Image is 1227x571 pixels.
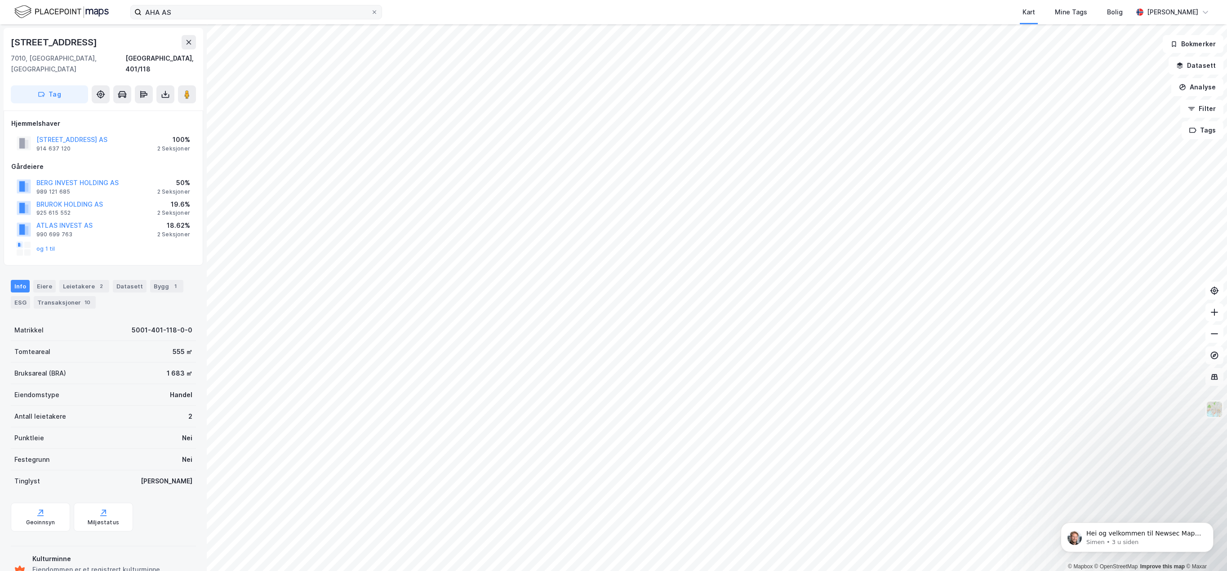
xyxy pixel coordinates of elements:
[142,5,371,19] input: Søk på adresse, matrikkel, gårdeiere, leietakere eller personer
[157,145,190,152] div: 2 Seksjoner
[167,368,192,379] div: 1 683 ㎡
[1047,504,1227,567] iframe: Intercom notifications melding
[11,35,99,49] div: [STREET_ADDRESS]
[188,411,192,422] div: 2
[83,298,92,307] div: 10
[33,280,56,292] div: Eiere
[36,231,72,238] div: 990 699 763
[182,433,192,443] div: Nei
[1147,7,1198,18] div: [PERSON_NAME]
[36,209,71,217] div: 925 615 552
[97,282,106,291] div: 2
[1022,7,1035,18] div: Kart
[26,519,55,526] div: Geoinnsyn
[14,368,66,379] div: Bruksareal (BRA)
[1055,7,1087,18] div: Mine Tags
[14,390,59,400] div: Eiendomstype
[1107,7,1123,18] div: Bolig
[1094,563,1138,570] a: OpenStreetMap
[88,519,119,526] div: Miljøstatus
[157,188,190,195] div: 2 Seksjoner
[170,390,192,400] div: Handel
[141,476,192,487] div: [PERSON_NAME]
[1068,563,1093,570] a: Mapbox
[173,346,192,357] div: 555 ㎡
[14,411,66,422] div: Antall leietakere
[182,454,192,465] div: Nei
[1140,563,1185,570] a: Improve this map
[157,231,190,238] div: 2 Seksjoner
[11,85,88,103] button: Tag
[11,161,196,172] div: Gårdeiere
[14,454,49,465] div: Festegrunn
[157,134,190,145] div: 100%
[14,433,44,443] div: Punktleie
[1163,35,1223,53] button: Bokmerker
[32,553,192,564] div: Kulturminne
[14,325,44,336] div: Matrikkel
[1206,401,1223,418] img: Z
[132,325,192,336] div: 5001-401-118-0-0
[11,280,30,292] div: Info
[1182,121,1223,139] button: Tags
[14,476,40,487] div: Tinglyst
[36,145,71,152] div: 914 637 120
[1171,78,1223,96] button: Analyse
[157,199,190,210] div: 19.6%
[36,188,70,195] div: 989 121 685
[125,53,196,75] div: [GEOGRAPHIC_DATA], 401/118
[11,296,30,309] div: ESG
[14,346,50,357] div: Tomteareal
[157,177,190,188] div: 50%
[113,280,147,292] div: Datasett
[150,280,183,292] div: Bygg
[11,118,196,129] div: Hjemmelshaver
[59,280,109,292] div: Leietakere
[1169,57,1223,75] button: Datasett
[14,4,109,20] img: logo.f888ab2527a4732fd821a326f86c7f29.svg
[157,220,190,231] div: 18.62%
[171,282,180,291] div: 1
[157,209,190,217] div: 2 Seksjoner
[1180,100,1223,118] button: Filter
[34,296,96,309] div: Transaksjoner
[11,53,125,75] div: 7010, [GEOGRAPHIC_DATA], [GEOGRAPHIC_DATA]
